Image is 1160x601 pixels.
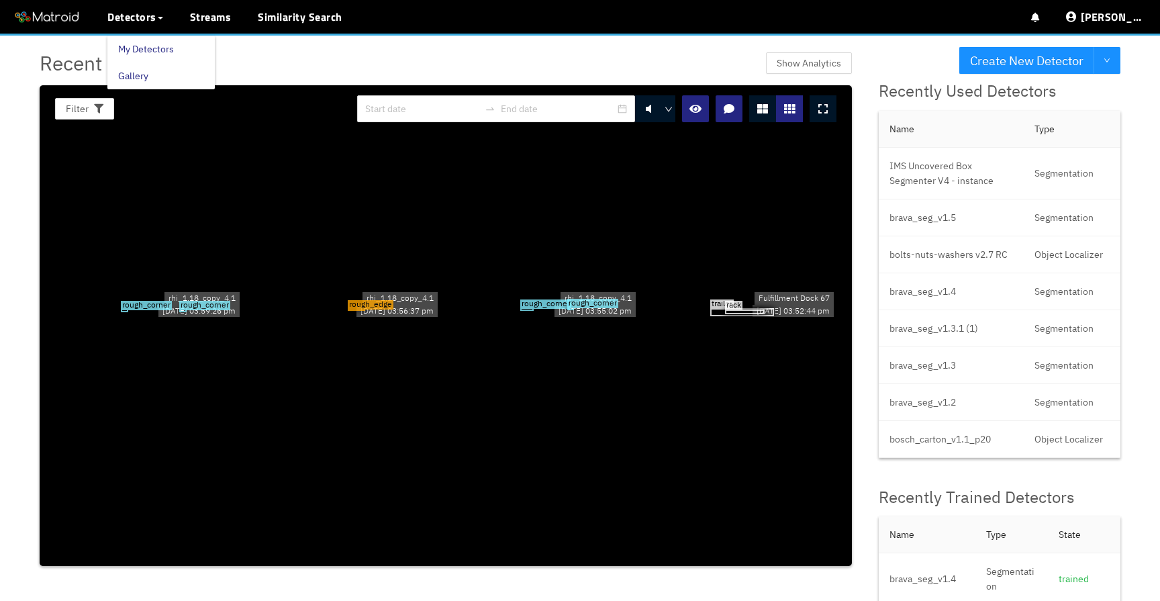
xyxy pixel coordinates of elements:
[665,105,673,113] span: down
[118,36,174,62] a: My Detectors
[179,301,230,310] span: rough_corner
[1024,199,1120,236] td: Segmentation
[879,347,1024,384] td: brava_seg_v1.3
[485,103,495,114] span: to
[1024,148,1120,199] td: Segmentation
[66,101,89,116] span: Filter
[1024,111,1120,148] th: Type
[1024,236,1120,273] td: Object Localizer
[485,103,495,114] span: swap-right
[970,51,1083,71] span: Create New Detector
[1104,57,1110,65] span: down
[879,310,1024,347] td: brava_seg_v1.3.1 (1)
[190,9,232,25] a: Streams
[1024,421,1120,458] td: Object Localizer
[365,101,479,116] input: Start date
[777,56,841,71] span: Show Analytics
[362,292,438,305] div: rhi_1.18_copy_4.1
[501,101,615,116] input: End date
[55,98,114,120] button: Filter
[258,9,342,25] a: Similarity Search
[755,292,834,305] div: Fulfillment Dock 67
[13,7,81,28] img: Matroid logo
[879,516,975,553] th: Name
[121,301,172,310] span: rough_corner
[164,292,240,305] div: rhi_1.18_copy_4.1
[520,299,571,309] span: rough_corner
[158,305,240,318] div: [DATE] 03:59:26 pm
[710,299,734,309] span: trailer
[879,111,1024,148] th: Name
[567,299,618,308] span: rough_corner
[561,292,636,305] div: rhi_1.18_copy_4.1
[879,485,1120,510] div: Recently Trained Detectors
[118,62,148,89] a: Gallery
[879,421,1024,458] td: bosch_carton_v1.1_p20
[1024,273,1120,310] td: Segmentation
[356,305,438,318] div: [DATE] 03:56:37 pm
[879,199,1024,236] td: brava_seg_v1.5
[1024,347,1120,384] td: Segmentation
[40,47,205,79] span: Recent Detections
[1024,384,1120,421] td: Segmentation
[753,305,834,318] div: [DATE] 03:52:44 pm
[1059,571,1110,586] div: trained
[766,52,852,74] button: Show Analytics
[348,300,393,310] span: rough_edge
[959,47,1094,74] button: Create New Detector
[554,305,636,318] div: [DATE] 03:55:02 pm
[975,516,1048,553] th: Type
[879,273,1024,310] td: brava_seg_v1.4
[1048,516,1120,553] th: State
[879,148,1024,199] td: IMS Uncovered Box Segmenter V4 - instance
[879,236,1024,273] td: bolts-nuts-washers v2.7 RC
[725,301,742,310] span: rack
[107,9,156,25] span: Detectors
[1094,47,1120,74] button: down
[1024,310,1120,347] td: Segmentation
[879,384,1024,421] td: brava_seg_v1.2
[879,79,1120,104] div: Recently Used Detectors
